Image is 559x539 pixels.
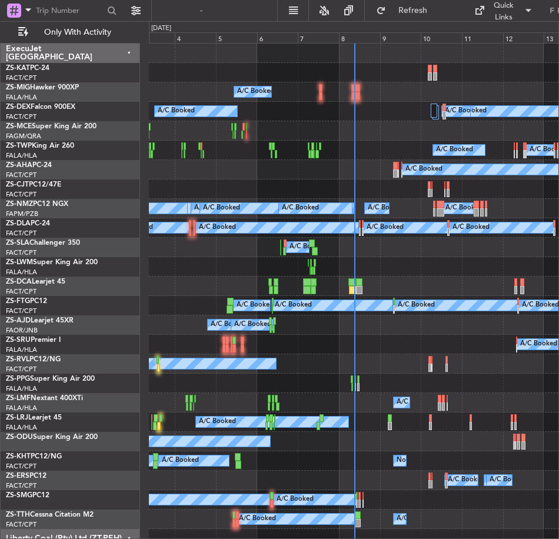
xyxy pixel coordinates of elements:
a: ZS-NMZPC12 NGX [6,201,68,208]
a: ZS-FTGPC12 [6,298,47,305]
span: ZS-AJD [6,317,31,324]
div: A/C Booked [277,491,314,508]
div: A/C Booked [211,316,248,334]
span: ZS-KHT [6,453,31,460]
div: A/C Booked [448,471,485,489]
div: A/C Booked [405,161,442,178]
a: FALA/HLA [6,404,37,412]
div: A/C Booked [158,102,195,120]
a: ZS-RVLPC12/NG [6,356,61,363]
a: ZS-KATPC-24 [6,65,49,72]
span: ZS-ODU [6,434,33,441]
div: A/C Booked [367,219,404,237]
a: ZS-MIGHawker 900XP [6,84,79,91]
a: FACT/CPT [6,307,36,315]
span: ZS-NMZ [6,201,33,208]
div: 5 [216,32,257,43]
div: 4 [175,32,216,43]
a: FALA/HLA [6,93,37,102]
a: ZS-DEXFalcon 900EX [6,104,75,111]
div: A/C Booked [522,297,559,314]
span: ZS-CJT [6,181,29,188]
a: FACT/CPT [6,481,36,490]
a: ZS-SLAChallenger 350 [6,239,80,247]
span: ZS-TTH [6,511,30,518]
button: Only With Activity [13,23,128,42]
a: ZS-PPGSuper King Air 200 [6,375,95,382]
a: FAGM/QRA [6,132,41,141]
span: ZS-SRU [6,337,31,344]
span: ZS-MIG [6,84,30,91]
div: A/C Booked [282,199,319,217]
div: A/C Unavailable [397,510,445,528]
span: ZS-FTG [6,298,30,305]
span: ZS-DLA [6,220,31,227]
div: 9 [380,32,421,43]
span: ZS-SLA [6,239,29,247]
div: [DATE] [151,24,171,34]
div: A/C Booked [445,102,482,120]
button: Refresh [371,1,441,20]
div: 11 [462,32,503,43]
div: A/C Booked [436,141,473,159]
a: ZS-DLAPC-24 [6,220,50,227]
div: 12 [503,32,544,43]
div: A/C Booked [490,471,527,489]
a: FACT/CPT [6,171,36,179]
a: ZS-LWMSuper King Air 200 [6,259,98,266]
div: 10 [421,32,462,43]
span: ZS-SMG [6,492,32,499]
span: ZS-LWM [6,259,33,266]
div: A/C Booked [162,452,199,470]
span: ZS-LRJ [6,414,28,421]
a: ZS-AHAPC-24 [6,162,52,169]
a: ZS-LMFNextant 400XTi [6,395,83,402]
div: A/C Booked [398,297,435,314]
span: ZS-RVL [6,356,29,363]
span: ZS-TWP [6,142,32,149]
div: A/C Booked [237,297,274,314]
div: 8 [339,32,380,43]
div: 3 [134,32,175,43]
a: ZS-ERSPC12 [6,473,46,480]
a: FACT/CPT [6,190,36,199]
a: ZS-AJDLearjet 45XR [6,317,74,324]
span: ZS-LMF [6,395,31,402]
div: A/C Booked [520,335,557,353]
a: FACT/CPT [6,365,36,374]
div: A/C Booked [237,83,274,101]
div: A/C Booked [199,219,236,237]
a: FACT/CPT [6,112,36,121]
div: A/C Booked [239,510,276,528]
a: ZS-KHTPC12/NG [6,453,62,460]
div: A/C Booked [234,316,271,334]
span: ZS-DCA [6,278,32,285]
div: No Crew [397,452,424,470]
span: ZS-PPG [6,375,30,382]
div: A/C Booked [203,199,240,217]
a: FALA/HLA [6,268,37,277]
a: FALA/HLA [6,345,37,354]
a: ZS-ODUSuper King Air 200 [6,434,98,441]
div: A/C Booked [452,219,490,237]
span: ZS-MCE [6,123,32,130]
div: A/C Unavailable [397,394,445,411]
a: ZS-TWPKing Air 260 [6,142,74,149]
a: FAOR/JNB [6,326,38,335]
a: ZS-SRUPremier I [6,337,61,344]
a: ZS-DCALearjet 45 [6,278,65,285]
div: A/C Booked [275,297,312,314]
a: FACT/CPT [6,462,36,471]
a: ZS-TTHCessna Citation M2 [6,511,94,518]
span: ZS-ERS [6,473,29,480]
a: FALA/HLA [6,151,37,160]
div: 6 [257,32,298,43]
a: ZS-MCESuper King Air 200 [6,123,97,130]
div: A/C Booked [368,199,405,217]
div: A/C Booked [199,413,236,431]
a: FAPM/PZB [6,209,38,218]
a: ZS-SMGPC12 [6,492,49,499]
input: Trip Number [36,2,104,19]
a: FACT/CPT [6,248,36,257]
a: FACT/CPT [6,229,36,238]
